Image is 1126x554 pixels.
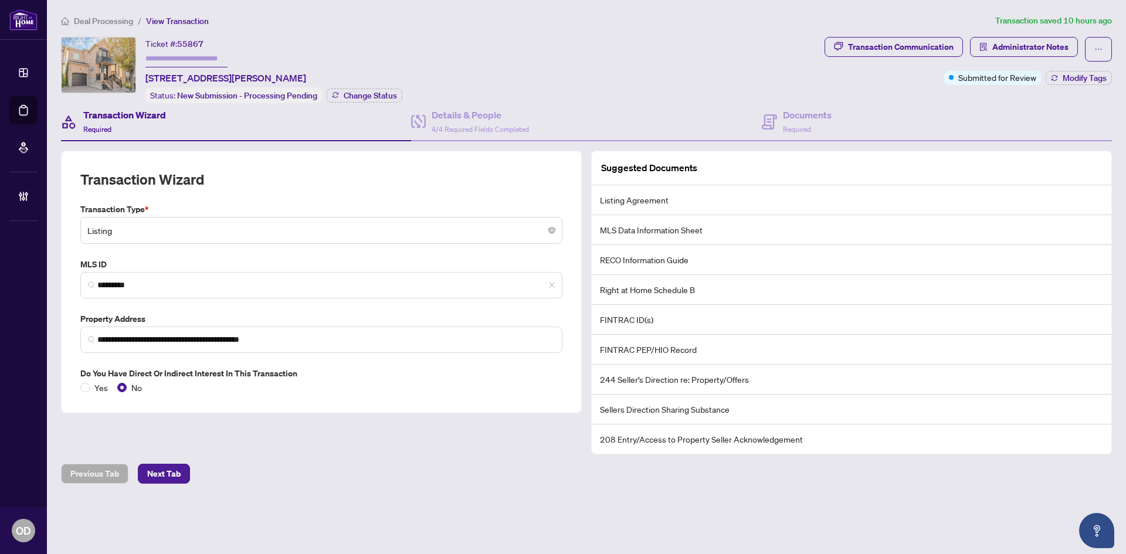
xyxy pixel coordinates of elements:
[327,89,402,103] button: Change Status
[80,170,204,189] h2: Transaction Wizard
[1063,74,1107,82] span: Modify Tags
[145,87,322,103] div: Status:
[592,335,1111,365] li: FINTRAC PEP/HIO Record
[848,38,954,56] div: Transaction Communication
[1079,513,1114,548] button: Open asap
[62,38,135,93] img: IMG-N12442016_1.jpg
[80,367,562,380] label: Do you have direct or indirect interest in this transaction
[87,219,555,242] span: Listing
[147,464,181,483] span: Next Tab
[80,203,562,216] label: Transaction Type
[145,71,306,85] span: [STREET_ADDRESS][PERSON_NAME]
[783,108,832,122] h4: Documents
[592,395,1111,424] li: Sellers Direction Sharing Substance
[1094,45,1103,53] span: ellipsis
[9,9,38,30] img: logo
[825,37,963,57] button: Transaction Communication
[88,336,95,343] img: search_icon
[592,424,1111,454] li: 208 Entry/Access to Property Seller Acknowledgement
[970,37,1078,57] button: Administrator Notes
[61,464,128,484] button: Previous Tab
[548,227,555,234] span: close-circle
[1046,71,1112,85] button: Modify Tags
[177,39,204,49] span: 55867
[80,312,562,325] label: Property Address
[601,161,697,175] article: Suggested Documents
[548,281,555,288] span: close
[979,43,988,51] span: solution
[592,305,1111,335] li: FINTRAC ID(s)
[432,125,529,134] span: 4/4 Required Fields Completed
[177,90,317,101] span: New Submission - Processing Pending
[958,71,1036,84] span: Submitted for Review
[592,185,1111,215] li: Listing Agreement
[592,245,1111,275] li: RECO Information Guide
[138,464,190,484] button: Next Tab
[992,38,1069,56] span: Administrator Notes
[74,16,133,26] span: Deal Processing
[83,125,111,134] span: Required
[783,125,811,134] span: Required
[592,215,1111,245] li: MLS Data Information Sheet
[146,16,209,26] span: View Transaction
[90,381,113,394] span: Yes
[138,14,141,28] li: /
[88,281,95,288] img: search_icon
[61,17,69,25] span: home
[80,258,562,271] label: MLS ID
[127,381,147,394] span: No
[592,365,1111,395] li: 244 Seller’s Direction re: Property/Offers
[432,108,529,122] h4: Details & People
[16,522,31,539] span: OD
[83,108,166,122] h4: Transaction Wizard
[592,275,1111,305] li: Right at Home Schedule B
[145,37,204,50] div: Ticket #:
[344,91,397,100] span: Change Status
[995,14,1112,28] article: Transaction saved 10 hours ago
